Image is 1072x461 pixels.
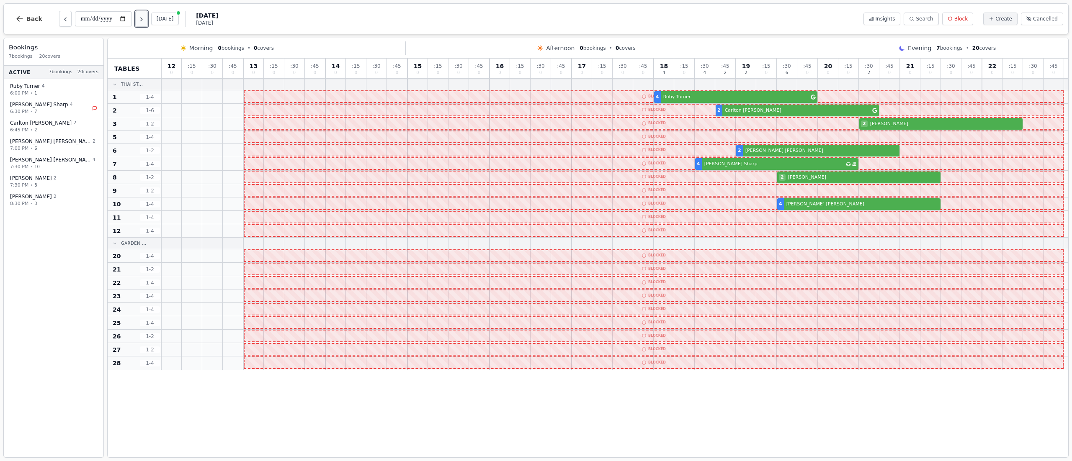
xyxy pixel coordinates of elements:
span: 7 [34,108,37,115]
span: 0 [191,71,193,75]
span: 23 [113,292,121,300]
button: Insights [863,13,901,25]
span: 2 [724,71,727,75]
span: 0 [580,71,583,75]
span: 0 [616,45,619,51]
span: 4 [662,71,665,75]
span: : 15 [598,64,606,69]
span: • [30,145,33,151]
span: Ruby Turner [662,94,810,101]
span: 1 - 2 [140,174,160,181]
span: 1 - 4 [140,94,160,100]
span: 6:30 PM [10,108,28,115]
span: : 15 [352,64,360,69]
span: 0 [1011,71,1014,75]
span: 1 - 2 [140,120,160,127]
span: : 30 [947,64,955,69]
span: 0 [252,71,255,75]
span: [PERSON_NAME] [868,120,1021,128]
span: 7 bookings [49,69,72,76]
span: : 15 [434,64,442,69]
span: : 45 [393,64,401,69]
span: 0 [457,71,460,75]
span: Carlton [PERSON_NAME] [723,107,871,114]
span: [PERSON_NAME] [PERSON_NAME] [785,201,939,208]
button: [DATE] [151,13,179,25]
span: 18 [660,63,668,69]
span: 1 - 4 [140,279,160,286]
span: : 15 [680,64,688,69]
span: [DATE] [196,11,218,20]
span: 1 - 2 [140,147,160,154]
span: bookings [936,45,962,51]
span: Insights [876,15,895,22]
button: Back [9,9,49,29]
span: Carlton [PERSON_NAME] [10,120,72,126]
span: • [30,90,33,96]
span: : 30 [865,64,873,69]
span: 20 covers [77,69,98,76]
span: Create [995,15,1012,22]
span: 16 [496,63,504,69]
span: 1 [113,93,117,101]
button: Search [904,13,938,25]
span: 7 [113,160,117,168]
span: 0 [254,45,257,51]
span: Cancelled [1033,15,1058,22]
span: 2 [93,138,95,145]
span: 7 [936,45,940,51]
span: 0 [806,71,809,75]
span: 12 [113,227,121,235]
span: 0 [560,71,562,75]
span: : 30 [454,64,462,69]
span: : 30 [1029,64,1037,69]
span: 21 [906,63,914,69]
span: : 30 [290,64,298,69]
span: : 30 [536,64,544,69]
span: 17 [578,63,586,69]
span: 22 [113,279,121,287]
span: • [30,108,33,115]
span: 6 [34,145,37,151]
span: 2 [54,175,57,182]
span: 7 bookings [9,53,33,60]
span: 25 [113,319,121,327]
span: 4 [42,83,45,90]
span: 7:30 PM [10,182,28,189]
span: 7:00 PM [10,145,28,152]
span: Evening [908,44,931,52]
span: 1 - 4 [140,253,160,259]
span: 4 [656,94,659,101]
span: 0 [827,71,829,75]
span: 0 [950,71,952,75]
span: Garden ... [121,240,147,246]
span: Back [26,16,42,22]
span: • [30,127,33,133]
span: : 30 [618,64,626,69]
button: [PERSON_NAME] Sharp46:30 PM•7 [5,98,102,118]
span: covers [972,45,996,51]
span: : 15 [270,64,278,69]
span: 3 [113,120,117,128]
span: • [30,164,33,170]
span: 1 - 4 [140,306,160,313]
span: : 15 [762,64,770,69]
span: 4 [697,161,700,168]
span: : 45 [311,64,319,69]
span: : 45 [229,64,237,69]
span: : 45 [885,64,893,69]
span: 4 [70,101,73,108]
span: 0 [519,71,521,75]
span: : 30 [208,64,216,69]
span: 0 [314,71,316,75]
span: 0 [970,71,973,75]
span: 24 [113,305,121,314]
span: 1 - 2 [140,266,160,273]
span: 0 [334,71,337,75]
span: : 15 [844,64,852,69]
h3: Bookings [9,43,98,51]
span: : 45 [475,64,483,69]
span: bookings [218,45,244,51]
span: 0 [416,71,419,75]
span: 0 [478,71,480,75]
